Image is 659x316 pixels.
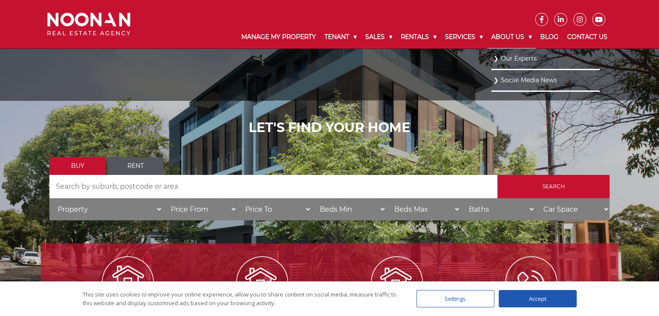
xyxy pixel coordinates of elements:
a: Buy [49,157,106,175]
a: Social Media News [493,74,597,86]
a: Contact Us [563,26,612,48]
a: Sales [361,26,396,48]
input: Search [497,175,610,198]
a: Tenant [320,26,361,48]
a: Our Experts [493,53,597,64]
div: Accept [499,290,577,307]
a: Services [441,26,487,48]
img: Sell my property [371,256,423,308]
a: Blog [536,26,563,48]
h1: LET'S FIND YOUR HOME [49,120,610,135]
img: Lease my property [236,256,288,308]
div: Settings [416,290,494,307]
a: About Us [487,26,536,48]
a: Rent [107,157,164,175]
a: Manage My Property [237,26,320,48]
a: Rentals [396,26,441,48]
img: ICONS [505,256,557,308]
img: Noonan Real Estate Agency [47,13,130,35]
img: Manage my Property [102,256,154,308]
div: This site uses cookies to improve your online experience, allow you to share content on social me... [83,290,399,307]
input: Search by suburb, postcode or area [49,175,497,198]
